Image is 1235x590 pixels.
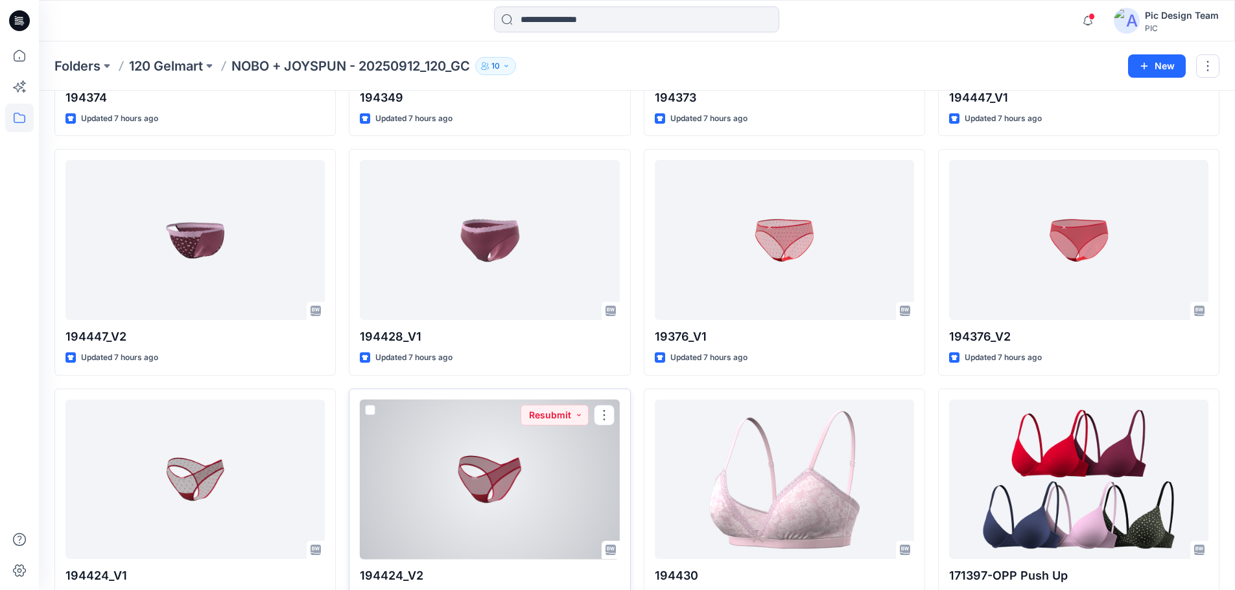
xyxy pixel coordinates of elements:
p: Updated 7 hours ago [375,112,453,126]
a: 171397-OPP Push Up [949,400,1208,560]
p: 194373 [655,89,914,107]
a: 120 Gelmart [129,57,203,75]
p: 194424_V2 [360,567,619,585]
button: 10 [475,57,516,75]
p: 194430 [655,567,914,585]
p: 194374 [65,89,325,107]
p: 194428_V1 [360,328,619,346]
p: 194447_V2 [65,328,325,346]
a: Folders [54,57,100,75]
p: 19376_V1 [655,328,914,346]
a: 194424_V2 [360,400,619,560]
p: Updated 7 hours ago [81,351,158,365]
p: Updated 7 hours ago [375,351,453,365]
img: avatar [1114,8,1140,34]
p: Updated 7 hours ago [81,112,158,126]
p: NOBO + JOYSPUN - 20250912_120_GC [231,57,470,75]
p: 194447_V1 [949,89,1208,107]
p: 171397-OPP Push Up [949,567,1208,585]
p: Updated 7 hours ago [670,112,747,126]
p: Updated 7 hours ago [670,351,747,365]
p: Updated 7 hours ago [965,112,1042,126]
p: 10 [491,59,500,73]
p: 194376_V2 [949,328,1208,346]
a: 19376_V1 [655,160,914,320]
div: PIC [1145,23,1219,33]
p: 194349 [360,89,619,107]
div: Pic Design Team [1145,8,1219,23]
p: Updated 7 hours ago [965,351,1042,365]
p: 194424_V1 [65,567,325,585]
a: 194430 [655,400,914,560]
a: 194447_V2 [65,160,325,320]
a: 194376_V2 [949,160,1208,320]
a: 194424_V1 [65,400,325,560]
a: 194428_V1 [360,160,619,320]
button: New [1128,54,1186,78]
